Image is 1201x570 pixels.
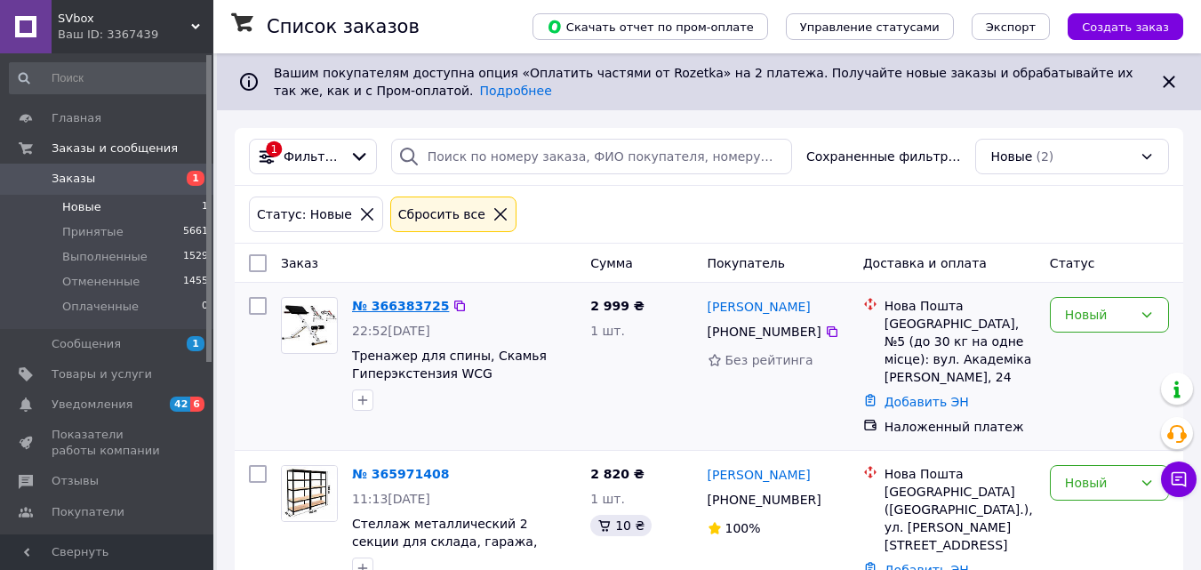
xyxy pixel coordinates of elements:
button: Чат с покупателем [1161,462,1197,497]
div: Новый [1065,473,1133,493]
a: Тренажер для спины, Скамья Гиперэкстензия WCG [352,349,547,381]
span: Отзывы [52,473,99,489]
input: Поиск по номеру заказа, ФИО покупателя, номеру телефона, Email, номеру накладной [391,139,792,174]
span: Сообщения [52,336,121,352]
img: Фото товару [282,305,337,347]
span: 11:13[DATE] [352,492,430,506]
a: Создать заказ [1050,19,1183,33]
span: Уведомления [52,397,132,413]
span: Заказ [281,256,318,270]
span: 100% [725,521,761,535]
span: Заказы и сообщения [52,140,178,157]
span: 2 999 ₴ [590,299,645,313]
div: Ваш ID: 3367439 [58,27,213,43]
span: 1 шт. [590,492,625,506]
span: [PHONE_NUMBER] [708,325,821,339]
div: [GEOGRAPHIC_DATA], №5 (до 30 кг на одне місце): вул. Академіка [PERSON_NAME], 24 [885,315,1036,386]
span: Отмененные [62,274,140,290]
input: Поиск [9,62,210,94]
span: 42 [170,397,190,412]
div: Нова Пошта [885,465,1036,483]
span: [PHONE_NUMBER] [708,493,821,507]
span: Оплаченные [62,299,139,315]
span: Фильтры [284,148,342,165]
span: Показатели работы компании [52,427,164,459]
div: Наложенный платеж [885,418,1036,436]
span: 6 [190,397,204,412]
div: Новый [1065,305,1133,325]
div: Нова Пошта [885,297,1036,315]
span: 5661 [183,224,208,240]
span: Заказы [52,171,95,187]
a: Стеллаж металлический 2 секции для склада, гаража, магазина и подвала чёрный [352,517,538,566]
span: (2) [1036,149,1053,164]
span: Новые [990,148,1032,165]
a: Фото товару [281,297,338,354]
span: Создать заказ [1082,20,1169,34]
div: [GEOGRAPHIC_DATA] ([GEOGRAPHIC_DATA].), ул. [PERSON_NAME][STREET_ADDRESS] [885,483,1036,554]
span: 1 [187,336,204,351]
span: 1529 [183,249,208,265]
button: Управление статусами [786,13,954,40]
span: Покупатели [52,504,124,520]
span: Товары и услуги [52,366,152,382]
button: Экспорт [972,13,1050,40]
span: SVbox [58,11,191,27]
span: Экспорт [986,20,1036,34]
h1: Список заказов [267,16,420,37]
span: Главная [52,110,101,126]
span: Покупатель [708,256,786,270]
span: 22:52[DATE] [352,324,430,338]
div: Статус: Новые [253,205,356,224]
span: Выполненные [62,249,148,265]
a: [PERSON_NAME] [708,298,811,316]
span: 1 [202,199,208,215]
div: 10 ₴ [590,515,652,536]
span: Доставка и оплата [863,256,987,270]
div: Сбросить все [395,205,489,224]
span: 2 820 ₴ [590,467,645,481]
span: 1 [187,171,204,186]
span: Принятые [62,224,124,240]
a: Фото товару [281,465,338,522]
span: 0 [202,299,208,315]
span: Без рейтинга [725,353,813,367]
span: 1455 [183,274,208,290]
a: № 365971408 [352,467,449,481]
img: Фото товару [282,466,337,521]
button: Создать заказ [1068,13,1183,40]
span: Статус [1050,256,1095,270]
span: Скачать отчет по пром-оплате [547,19,754,35]
span: Сумма [590,256,633,270]
span: Управление статусами [800,20,940,34]
button: Скачать отчет по пром-оплате [532,13,768,40]
a: Добавить ЭН [885,395,969,409]
a: Подробнее [480,84,552,98]
span: 1 шт. [590,324,625,338]
span: Вашим покупателям доступна опция «Оплатить частями от Rozetka» на 2 платежа. Получайте новые зака... [274,66,1133,98]
span: Сохраненные фильтры: [806,148,962,165]
a: [PERSON_NAME] [708,466,811,484]
a: № 366383725 [352,299,449,313]
span: Новые [62,199,101,215]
